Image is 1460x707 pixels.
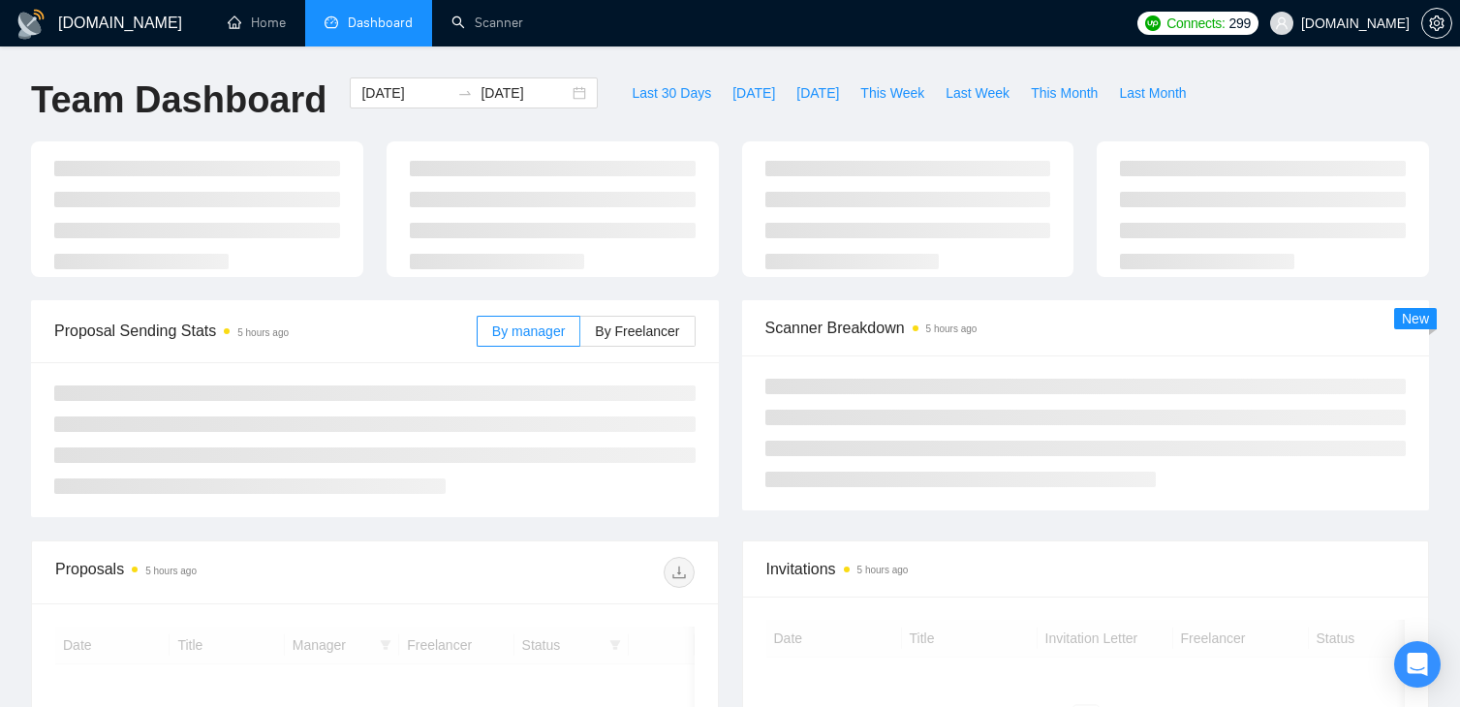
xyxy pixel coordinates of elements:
a: setting [1421,15,1452,31]
a: homeHome [228,15,286,31]
span: Last Month [1119,82,1186,104]
span: Dashboard [348,15,413,31]
span: setting [1422,15,1451,31]
img: upwork-logo.png [1145,15,1161,31]
span: 299 [1229,13,1251,34]
div: Open Intercom Messenger [1394,641,1441,688]
span: swap-right [457,85,473,101]
span: This Week [860,82,924,104]
button: [DATE] [786,77,850,108]
button: setting [1421,8,1452,39]
div: Proposals [55,557,375,588]
span: [DATE] [732,82,775,104]
input: End date [481,82,569,104]
span: This Month [1031,82,1098,104]
span: [DATE] [796,82,839,104]
button: Last Week [935,77,1020,108]
span: to [457,85,473,101]
time: 5 hours ago [926,323,978,334]
input: Start date [361,82,450,104]
button: This Week [850,77,935,108]
button: Last Month [1108,77,1196,108]
h1: Team Dashboard [31,77,326,123]
time: 5 hours ago [237,327,289,338]
span: By manager [492,323,565,339]
span: dashboard [325,15,338,29]
span: Invitations [766,557,1406,581]
span: New [1402,311,1429,326]
img: logo [16,9,47,40]
time: 5 hours ago [857,565,909,575]
span: Proposal Sending Stats [54,319,477,343]
span: user [1275,16,1289,30]
span: Scanner Breakdown [765,316,1407,340]
span: Last 30 Days [632,82,711,104]
button: [DATE] [722,77,786,108]
button: Last 30 Days [621,77,722,108]
span: Last Week [946,82,1010,104]
span: By Freelancer [595,323,679,339]
time: 5 hours ago [145,566,197,576]
a: searchScanner [451,15,523,31]
span: Connects: [1166,13,1225,34]
button: This Month [1020,77,1108,108]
